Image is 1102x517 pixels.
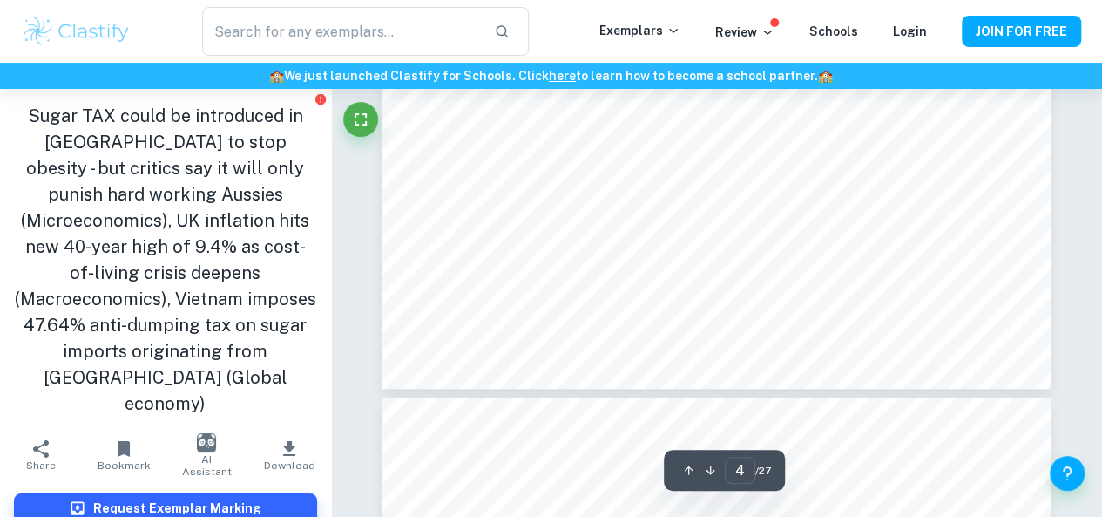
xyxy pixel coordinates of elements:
[26,459,56,472] span: Share
[3,66,1099,85] h6: We just launched Clastify for Schools. Click to learn how to become a school partner.
[176,453,238,478] span: AI Assistant
[14,103,317,417] h1: Sugar TAX could be introduced in [GEOGRAPHIC_DATA] to stop obesity - but critics say it will only...
[248,431,331,480] button: Download
[166,431,248,480] button: AI Assistant
[269,69,284,83] span: 🏫
[83,431,166,480] button: Bookmark
[549,69,576,83] a: here
[197,433,216,452] img: AI Assistant
[314,92,328,105] button: Report issue
[202,7,481,56] input: Search for any exemplars...
[599,21,680,40] p: Exemplars
[343,102,378,137] button: Fullscreen
[264,459,315,472] span: Download
[818,69,833,83] span: 🏫
[21,14,132,49] img: Clastify logo
[893,24,927,38] a: Login
[962,16,1081,47] button: JOIN FOR FREE
[1050,456,1085,491] button: Help and Feedback
[809,24,858,38] a: Schools
[715,23,774,42] p: Review
[98,459,151,472] span: Bookmark
[755,463,771,479] span: / 27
